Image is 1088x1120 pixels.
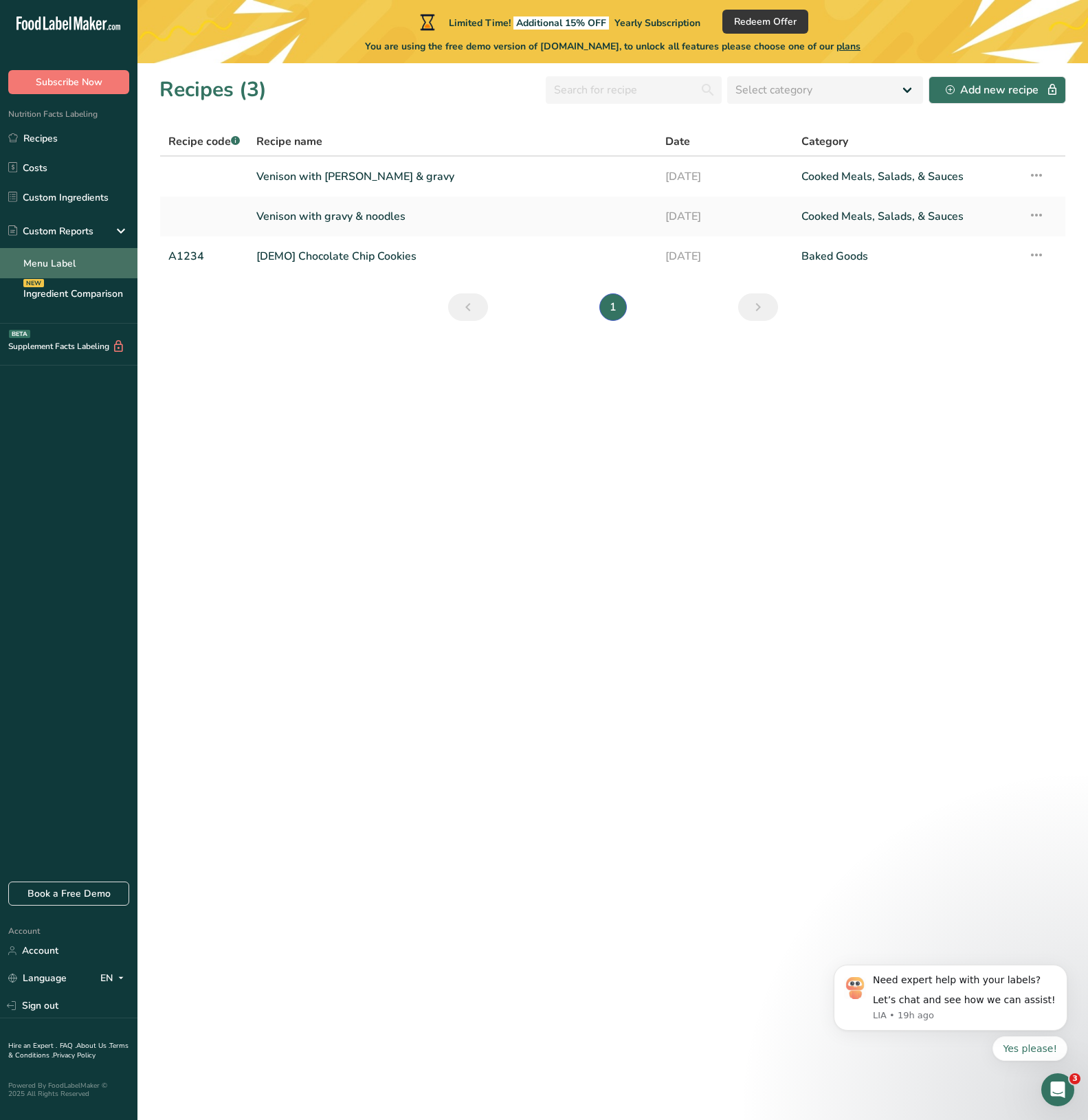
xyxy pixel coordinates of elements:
[665,162,785,191] a: [DATE]
[100,970,129,987] div: EN
[1041,1073,1074,1106] iframe: Intercom live chat
[60,1041,76,1051] a: FAQ .
[53,1051,96,1060] a: Privacy Policy
[813,919,1088,1083] iframe: Intercom notifications message
[8,1082,129,1098] div: Powered By FoodLabelMaker © 2025 All Rights Reserved
[929,76,1066,104] button: Add new recipe
[734,14,797,29] span: Redeem Offer
[168,134,240,149] span: Recipe code
[665,202,785,231] a: [DATE]
[159,74,267,105] h1: Recipes (3)
[546,76,722,104] input: Search for recipe
[8,70,129,94] button: Subscribe Now
[8,1041,129,1060] a: Terms & Conditions .
[8,966,67,990] a: Language
[1069,1073,1080,1084] span: 3
[168,242,240,271] a: A1234
[365,39,861,54] span: You are using the free demo version of [DOMAIN_NAME], to unlock all features please choose one of...
[8,882,129,906] a: Book a Free Demo
[738,293,778,321] a: Next page
[801,162,1012,191] a: Cooked Meals, Salads, & Sauces
[23,279,44,287] div: NEW
[36,75,102,89] span: Subscribe Now
[256,242,648,271] a: [DEMO] Chocolate Chip Cookies
[8,1041,57,1051] a: Hire an Expert .
[836,40,861,53] span: plans
[946,82,1049,98] div: Add new recipe
[76,1041,109,1051] a: About Us .
[801,242,1012,271] a: Baked Goods
[801,133,848,150] span: Category
[614,16,700,30] span: Yearly Subscription
[448,293,488,321] a: Previous page
[665,133,690,150] span: Date
[256,133,322,150] span: Recipe name
[513,16,609,30] span: Additional 15% OFF
[256,202,648,231] a: Venison with gravy & noodles
[801,202,1012,231] a: Cooked Meals, Salads, & Sauces
[722,10,808,34] button: Redeem Offer
[8,224,93,238] div: Custom Reports
[256,162,648,191] a: Venison with [PERSON_NAME] & gravy
[9,330,30,338] div: BETA
[665,242,785,271] a: [DATE]
[417,14,700,30] div: Limited Time!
